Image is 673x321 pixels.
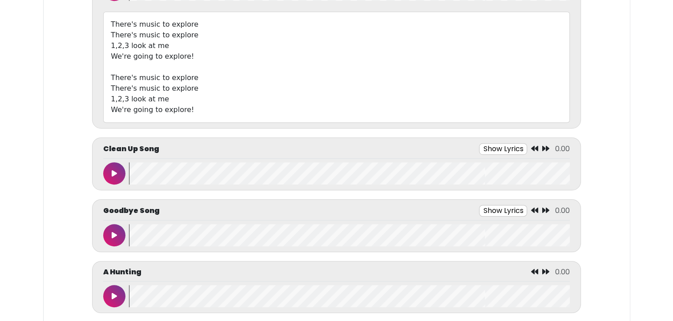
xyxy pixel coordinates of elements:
[103,144,159,154] p: Clean Up Song
[103,267,141,277] p: A Hunting
[555,267,570,277] span: 0.00
[103,205,160,216] p: Goodbye Song
[555,144,570,154] span: 0.00
[479,143,527,155] button: Show Lyrics
[103,12,569,123] div: There's music to explore There's music to explore 1,2,3 look at me We're going to explore! There'...
[555,205,570,216] span: 0.00
[479,205,527,217] button: Show Lyrics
